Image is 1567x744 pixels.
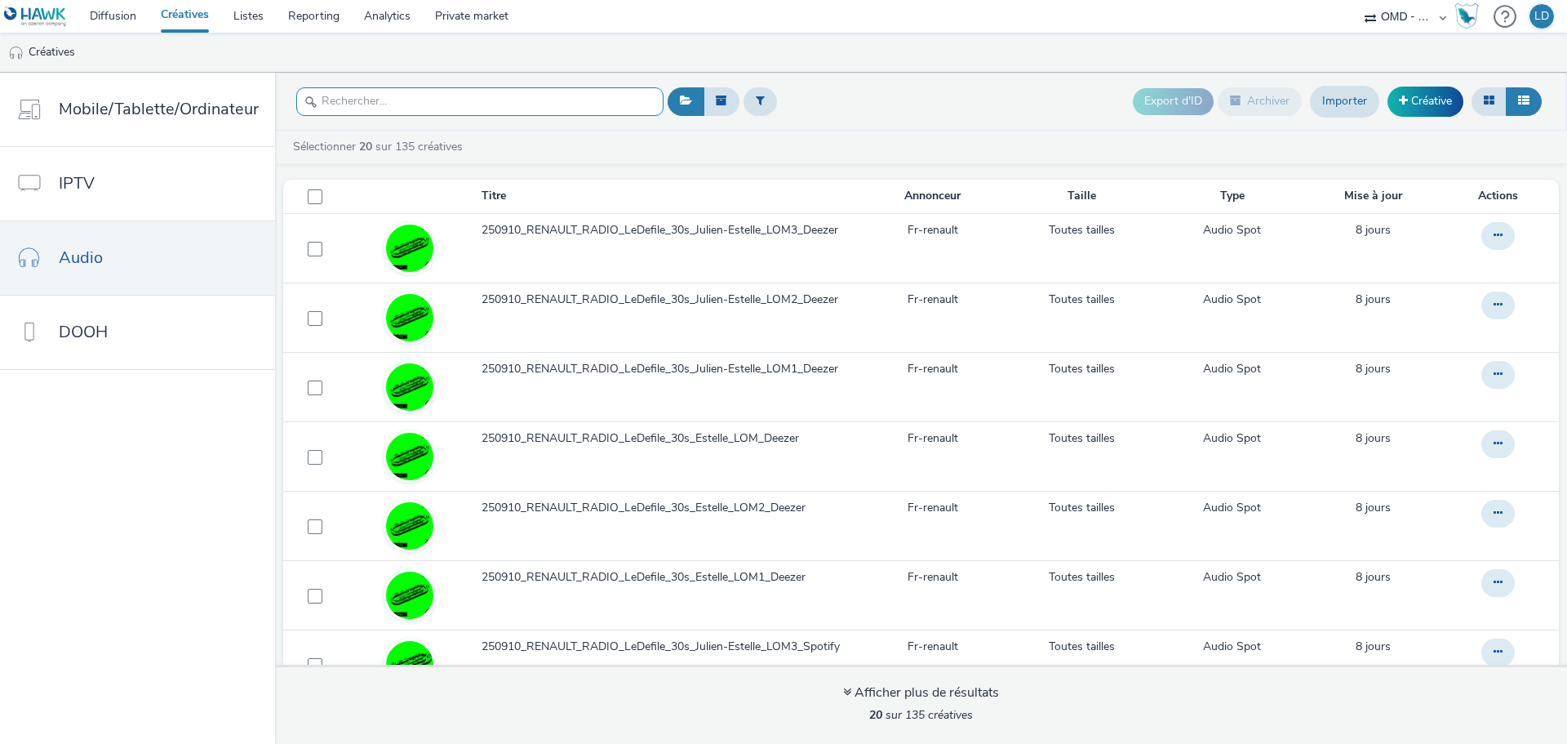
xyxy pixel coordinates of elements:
a: Fr-renault [908,639,958,655]
span: 8 jours [1356,430,1391,446]
img: d6d34c75-d719-4682-bbf6-2ffbf5cb9aa4.jpg [386,641,433,688]
a: Toutes tailles [1049,569,1115,586]
input: Rechercher... [296,87,664,116]
span: 8 jours [1356,500,1391,515]
div: LD [1534,4,1549,29]
a: Toutes tailles [1049,222,1115,238]
img: ab11094c-f1c6-427a-a581-5d2401f8a983.jpg [386,363,433,411]
a: Audio Spot [1203,430,1261,447]
span: 250910_RENAULT_RADIO_LeDefile_30s_Estelle_LOM2_Deezer [482,500,812,516]
a: Fr-renault [908,361,958,377]
span: 250910_RENAULT_RADIO_LeDefile_30s_Julien-Estelle_LOM3_Spotify [482,639,846,655]
a: Toutes tailles [1049,430,1115,447]
a: Créative [1387,87,1463,116]
a: 250910_RENAULT_RADIO_LeDefile_30s_Estelle_LOM2_Deezer [482,500,863,524]
th: Titre [480,180,864,213]
button: Liste [1506,87,1542,115]
a: 16 septembre 2025, 10:36 [1356,569,1391,586]
a: Sélectionner sur 135 créatives [291,139,469,154]
th: Taille [1001,180,1161,213]
strong: 20 [869,707,882,723]
th: Mise à jour [1303,180,1444,213]
a: Fr-renault [908,222,958,238]
div: Afficher plus de résultats [843,684,999,702]
a: 250910_RENAULT_RADIO_LeDefile_30s_Julien-Estelle_LOM1_Deezer [482,361,863,385]
a: Audio Spot [1203,222,1261,238]
a: 16 septembre 2025, 10:38 [1356,292,1391,308]
img: ab11094c-f1c6-427a-a581-5d2401f8a983.jpg [386,433,433,480]
span: 8 jours [1356,292,1391,307]
a: Audio Spot [1203,292,1261,308]
span: 250910_RENAULT_RADIO_LeDefile_30s_Julien-Estelle_LOM2_Deezer [482,292,845,308]
img: audio [8,45,24,61]
a: 250910_RENAULT_RADIO_LeDefile_30s_Julien-Estelle_LOM3_Deezer [482,222,863,247]
strong: 20 [359,139,372,154]
img: undefined Logo [4,7,67,27]
a: Audio Spot [1203,569,1261,586]
button: Export d'ID [1133,88,1214,114]
a: 250910_RENAULT_RADIO_LeDefile_30s_Estelle_LOM_Deezer [482,430,863,455]
a: 16 septembre 2025, 10:36 [1356,500,1391,516]
span: sur 135 créatives [869,707,973,723]
span: 8 jours [1356,639,1391,654]
button: Archiver [1218,87,1302,115]
a: 250910_RENAULT_RADIO_LeDefile_30s_Estelle_LOM1_Deezer [482,569,863,594]
span: 8 jours [1356,222,1391,238]
a: Fr-renault [908,292,958,308]
a: Fr-renault [908,569,958,586]
a: Audio Spot [1203,500,1261,516]
a: 16 septembre 2025, 10:37 [1356,430,1391,447]
span: 250910_RENAULT_RADIO_LeDefile_30s_Estelle_LOM1_Deezer [482,569,812,586]
th: Actions [1444,180,1559,213]
span: 250910_RENAULT_RADIO_LeDefile_30s_Julien-Estelle_LOM3_Deezer [482,222,845,238]
span: IPTV [59,172,95,195]
a: Importer [1310,86,1379,117]
a: 250910_RENAULT_RADIO_LeDefile_30s_Julien-Estelle_LOM3_Spotify [482,639,863,663]
button: Grille [1472,87,1507,115]
a: 16 septembre 2025, 9:48 [1356,639,1391,655]
a: 16 septembre 2025, 10:37 [1356,361,1391,377]
a: Toutes tailles [1049,361,1115,377]
th: Type [1161,180,1303,213]
a: Toutes tailles [1049,292,1115,308]
a: Fr-renault [908,500,958,516]
img: ab11094c-f1c6-427a-a581-5d2401f8a983.jpg [386,502,433,550]
a: Toutes tailles [1049,639,1115,655]
span: DOOH [59,320,108,344]
img: Hawk Academy [1454,3,1479,29]
a: Audio Spot [1203,361,1261,377]
img: ab11094c-f1c6-427a-a581-5d2401f8a983.jpg [386,294,433,341]
a: Toutes tailles [1049,500,1115,516]
a: 250910_RENAULT_RADIO_LeDefile_30s_Julien-Estelle_LOM2_Deezer [482,292,863,316]
a: 16 septembre 2025, 10:38 [1356,222,1391,238]
img: ab11094c-f1c6-427a-a581-5d2401f8a983.jpg [386,572,433,619]
span: Mobile/Tablette/Ordinateur [59,97,259,121]
span: 8 jours [1356,361,1391,376]
span: 8 jours [1356,569,1391,585]
a: Fr-renault [908,430,958,447]
a: Audio Spot [1203,639,1261,655]
span: Audio [59,246,103,270]
img: ab11094c-f1c6-427a-a581-5d2401f8a983.jpg [386,225,433,272]
th: Annonceur [864,180,1001,213]
span: 250910_RENAULT_RADIO_LeDefile_30s_Estelle_LOM_Deezer [482,430,806,447]
span: 250910_RENAULT_RADIO_LeDefile_30s_Julien-Estelle_LOM1_Deezer [482,361,845,377]
a: Hawk Academy [1454,3,1485,29]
